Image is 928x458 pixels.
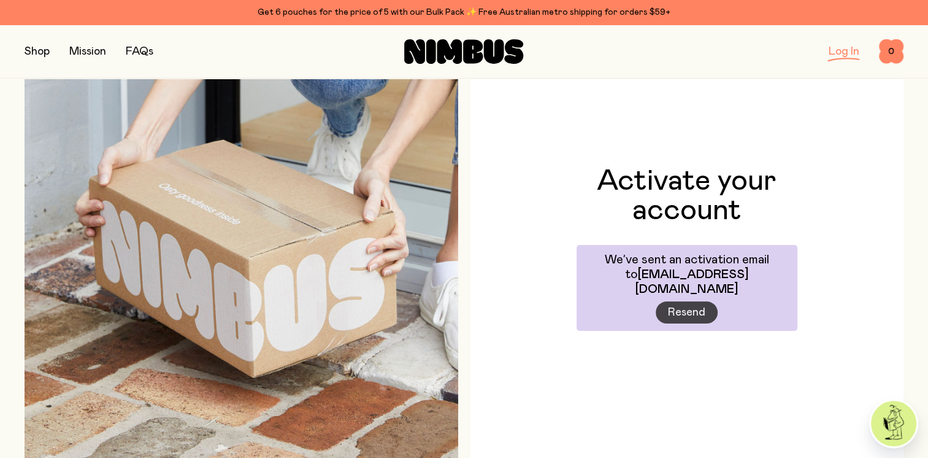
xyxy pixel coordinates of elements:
a: FAQs [126,46,153,57]
div: Get 6 pouches for the price of 5 with our Bulk Pack ✨ Free Australian metro shipping for orders $59+ [25,5,903,20]
span: Resend [668,304,705,321]
a: Log In [829,46,859,57]
img: agent [871,401,916,446]
p: We’ve sent an activation email to [584,252,790,297]
span: [EMAIL_ADDRESS][DOMAIN_NAME] [635,268,749,295]
button: Resend [656,301,718,324]
a: Mission [69,46,106,57]
button: 0 [879,39,903,64]
h1: Activate your account [577,166,797,225]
